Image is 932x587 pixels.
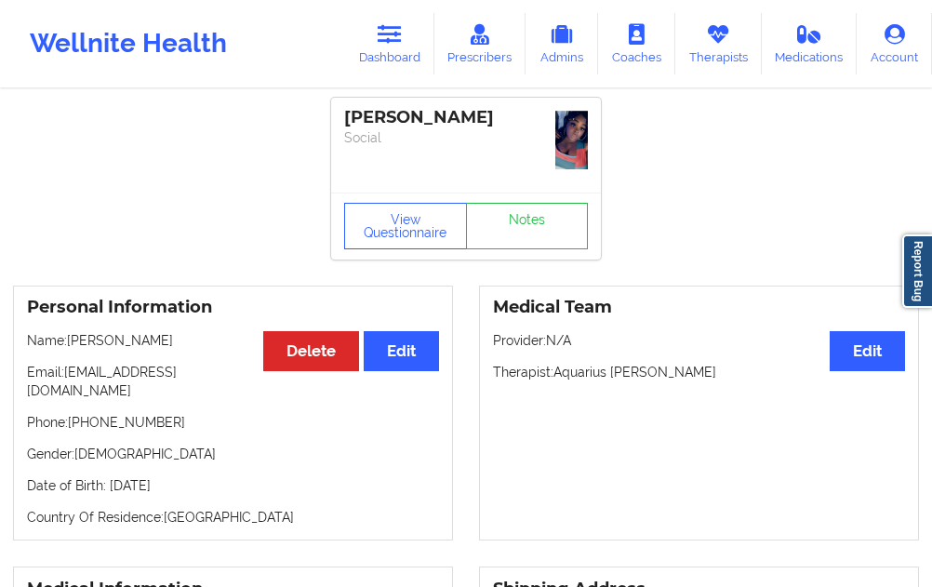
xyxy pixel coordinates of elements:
h3: Medical Team [493,297,905,318]
p: Phone: [PHONE_NUMBER] [27,413,439,432]
a: Medications [762,13,858,74]
a: Admins [526,13,598,74]
a: Account [857,13,932,74]
a: Prescribers [434,13,526,74]
a: Dashboard [345,13,434,74]
button: Edit [830,331,905,371]
h3: Personal Information [27,297,439,318]
p: Social [344,128,588,147]
a: Report Bug [902,234,932,308]
a: Notes [466,203,589,249]
button: Delete [263,331,359,371]
p: Therapist: Aquarius [PERSON_NAME] [493,363,905,381]
p: Date of Birth: [DATE] [27,476,439,495]
p: Provider: N/A [493,331,905,350]
p: Gender: [DEMOGRAPHIC_DATA] [27,445,439,463]
a: Therapists [675,13,762,74]
div: [PERSON_NAME] [344,107,588,128]
button: Edit [364,331,439,371]
p: Country Of Residence: [GEOGRAPHIC_DATA] [27,508,439,527]
button: View Questionnaire [344,203,467,249]
p: Name: [PERSON_NAME] [27,331,439,350]
p: Email: [EMAIL_ADDRESS][DOMAIN_NAME] [27,363,439,400]
a: Coaches [598,13,675,74]
img: 0eda7bb4-736f-4c06-ada4-d5682d7ea41b_322f6b98-b411-4c86-9174-73a05d368450IMG_6585.jpeg [555,111,588,169]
